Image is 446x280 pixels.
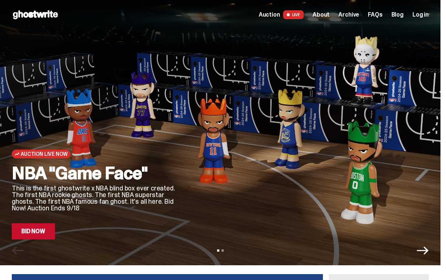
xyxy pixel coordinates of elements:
[259,10,304,19] a: Auction LIVE
[217,249,219,252] button: View slide 1
[222,249,224,252] button: View slide 2
[417,245,429,256] button: Next
[12,164,181,182] h2: NBA "Game Face"
[259,12,280,18] span: Auction
[21,151,67,157] span: Auction Live Now
[12,185,181,211] p: This is the first ghostwrite x NBA blind box ever created. The first NBA rookie ghosts. The first...
[338,12,359,18] a: Archive
[12,223,55,239] a: Bid Now
[283,10,304,19] span: LIVE
[412,12,429,18] a: Log in
[368,12,382,18] a: FAQs
[313,12,330,18] a: About
[391,12,404,18] a: Blog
